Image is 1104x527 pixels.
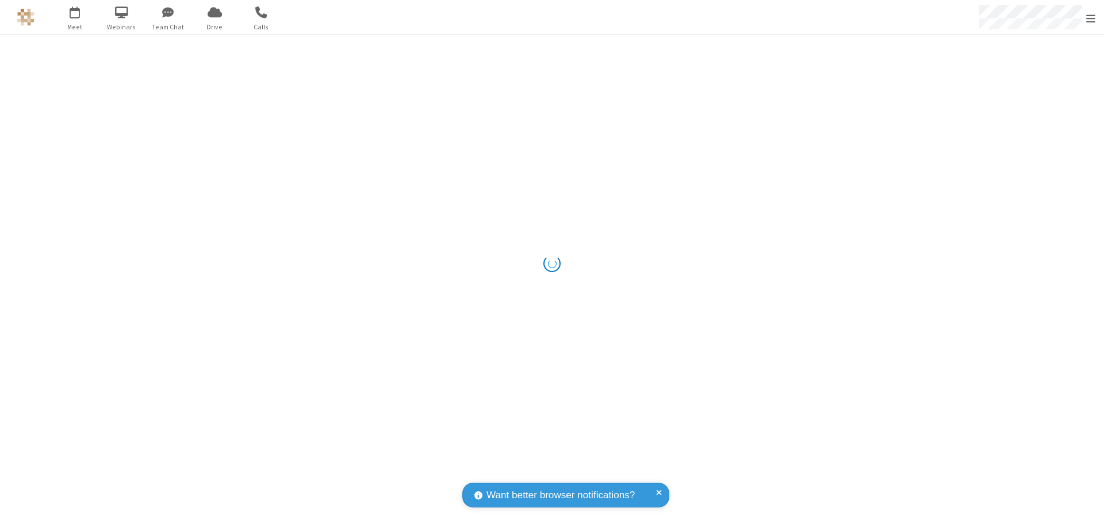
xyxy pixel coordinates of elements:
[147,22,190,32] span: Team Chat
[486,488,635,503] span: Want better browser notifications?
[53,22,97,32] span: Meet
[193,22,236,32] span: Drive
[240,22,283,32] span: Calls
[17,9,34,26] img: QA Selenium DO NOT DELETE OR CHANGE
[100,22,143,32] span: Webinars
